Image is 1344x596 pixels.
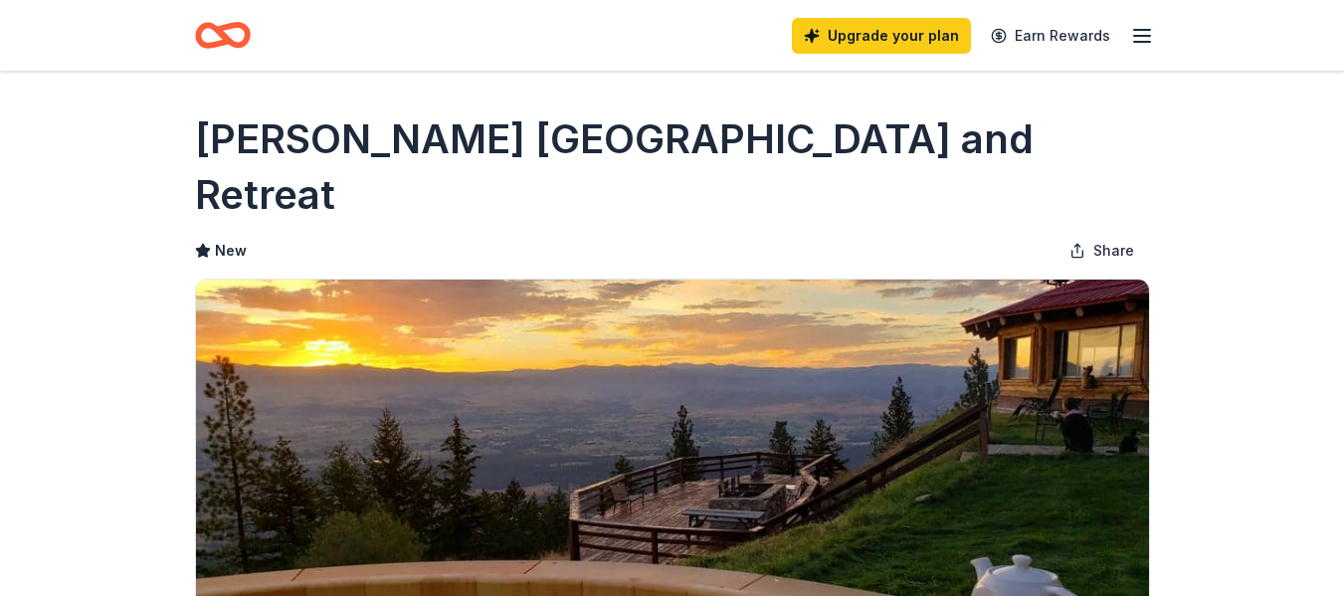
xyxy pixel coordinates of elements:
[195,12,251,59] a: Home
[792,18,971,54] a: Upgrade your plan
[195,111,1150,223] h1: [PERSON_NAME] [GEOGRAPHIC_DATA] and Retreat
[979,18,1122,54] a: Earn Rewards
[1093,239,1134,263] span: Share
[215,239,247,263] span: New
[1054,231,1150,271] button: Share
